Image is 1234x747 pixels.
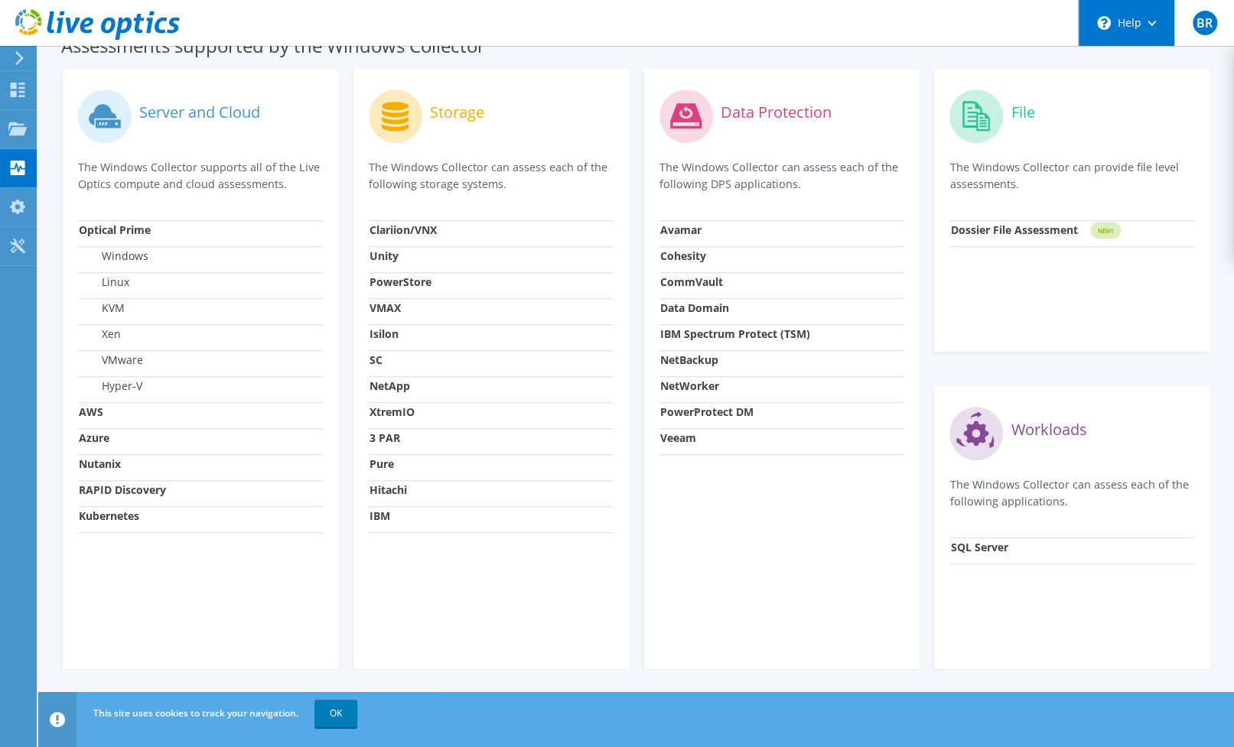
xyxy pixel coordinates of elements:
label: VMware [79,352,143,368]
p: The Windows Collector supports all of the Live Optics compute and cloud assessments. [78,159,323,193]
strong: Pure [370,456,394,471]
svg: \n [1097,16,1111,30]
label: Server and Cloud [139,105,260,120]
strong: PowerStore [370,274,431,289]
strong: Isilon [370,326,399,341]
label: Xen [79,326,121,342]
label: Workloads [1011,422,1086,437]
label: KVM [79,300,125,316]
strong: Kubernetes [79,508,139,523]
label: Hyper-V [79,378,142,394]
strong: Dossier File Assessment [950,222,1077,237]
span: BR [1193,11,1217,35]
strong: Veeam [660,430,696,445]
p: The Windows Collector can provide file level assessments. [949,159,1194,193]
strong: SC [370,352,383,367]
strong: Clariion/VNX [370,222,437,237]
label: File [1011,105,1034,120]
label: Assessments supported by the Windows Collector [61,38,485,54]
strong: Optical Prime [79,222,151,237]
strong: AWS [79,404,103,419]
p: The Windows Collector can assess each of the following applications. [949,476,1194,510]
strong: Azure [79,430,109,445]
strong: CommVault [660,274,723,289]
strong: PowerProtect DM [660,404,754,419]
strong: RAPID Discovery [79,482,166,497]
tspan: NEW! [1098,226,1113,235]
strong: Hitachi [370,482,407,497]
p: The Windows Collector can assess each of the following storage systems. [369,159,614,193]
strong: SQL Server [950,540,1008,554]
strong: NetApp [370,378,410,393]
span: This site uses cookies to track your navigation. [93,706,298,719]
strong: Avamar [660,222,702,237]
strong: Data Domain [660,300,729,315]
label: Data Protection [721,105,832,120]
strong: Unity [370,248,399,263]
strong: IBM Spectrum Protect (TSM) [660,326,810,341]
strong: Nutanix [79,456,121,471]
p: The Windows Collector can assess each of the following DPS applications. [659,159,904,193]
label: Windows [79,248,148,264]
label: Linux [79,274,129,290]
a: OK [314,700,357,727]
strong: 3 PAR [370,430,400,445]
strong: Cohesity [660,248,706,263]
strong: IBM [370,508,390,523]
strong: NetBackup [660,352,718,367]
strong: NetWorker [660,378,719,393]
strong: XtremIO [370,404,415,419]
label: Storage [430,105,484,120]
strong: VMAX [370,300,401,315]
